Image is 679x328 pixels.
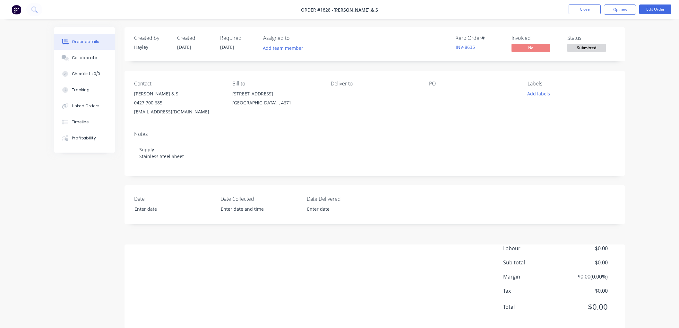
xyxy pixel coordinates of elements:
[232,98,320,107] div: [GEOGRAPHIC_DATA], , 4671
[134,89,222,98] div: [PERSON_NAME] & S
[72,119,89,125] div: Timeline
[567,44,606,52] span: Submitted
[301,7,333,13] span: Order #1828 -
[72,103,99,109] div: Linked Orders
[54,130,115,146] button: Profitability
[72,71,100,77] div: Checklists 0/0
[429,81,517,87] div: PO
[560,301,608,313] span: $0.00
[12,5,21,14] img: Factory
[567,44,606,53] button: Submitted
[216,204,296,214] input: Enter date and time
[511,44,550,52] span: No
[567,35,615,41] div: Status
[134,195,214,203] label: Date
[456,35,504,41] div: Xero Order #
[177,44,191,50] span: [DATE]
[232,89,320,110] div: [STREET_ADDRESS][GEOGRAPHIC_DATA], , 4671
[134,131,615,137] div: Notes
[333,7,378,13] a: [PERSON_NAME] & S
[503,259,560,266] span: Sub total
[307,195,387,203] label: Date Delivered
[130,204,210,214] input: Enter date
[569,4,601,14] button: Close
[528,81,615,87] div: Labels
[524,89,553,98] button: Add labels
[54,50,115,66] button: Collaborate
[72,87,90,93] div: Tracking
[263,44,307,52] button: Add team member
[72,39,99,45] div: Order details
[220,35,255,41] div: Required
[560,287,608,295] span: $0.00
[639,4,671,14] button: Edit Order
[54,82,115,98] button: Tracking
[503,303,560,311] span: Total
[560,244,608,252] span: $0.00
[503,287,560,295] span: Tax
[604,4,636,15] button: Options
[503,273,560,280] span: Margin
[54,98,115,114] button: Linked Orders
[303,204,382,214] input: Enter date
[232,81,320,87] div: Bill to
[134,140,615,166] div: Supply Stainless Steel Sheet
[456,44,475,50] a: INV-8635
[134,89,222,116] div: [PERSON_NAME] & S0427 700 685[EMAIL_ADDRESS][DOMAIN_NAME]
[220,44,234,50] span: [DATE]
[134,44,169,50] div: Hayley
[54,34,115,50] button: Order details
[72,135,96,141] div: Profitability
[54,66,115,82] button: Checklists 0/0
[503,244,560,252] span: Labour
[220,195,301,203] label: Date Collected
[134,81,222,87] div: Contact
[560,259,608,266] span: $0.00
[260,44,307,52] button: Add team member
[331,81,419,87] div: Deliver to
[72,55,97,61] div: Collaborate
[560,273,608,280] span: $0.00 ( 0.00 %)
[54,114,115,130] button: Timeline
[263,35,327,41] div: Assigned to
[511,35,560,41] div: Invoiced
[232,89,320,98] div: [STREET_ADDRESS]
[134,98,222,107] div: 0427 700 685
[134,107,222,116] div: [EMAIL_ADDRESS][DOMAIN_NAME]
[177,35,212,41] div: Created
[134,35,169,41] div: Created by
